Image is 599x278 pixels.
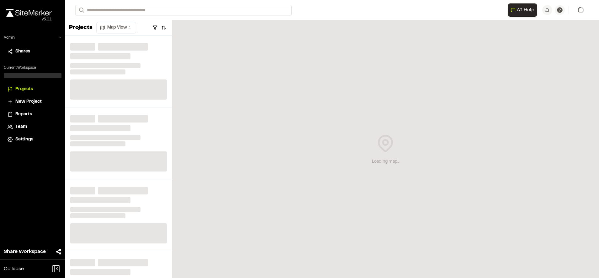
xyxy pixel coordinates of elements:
a: Reports [8,111,58,118]
p: Projects [69,24,93,32]
a: Shares [8,48,58,55]
a: Team [8,123,58,130]
p: Current Workspace [4,65,61,71]
span: New Project [15,98,42,105]
div: Oh geez...please don't... [6,17,52,22]
button: Search [75,5,87,15]
span: Settings [15,136,33,143]
span: Team [15,123,27,130]
a: Projects [8,86,58,93]
p: Admin [4,35,15,41]
button: Open AI Assistant [508,3,537,17]
span: Shares [15,48,30,55]
a: New Project [8,98,58,105]
img: rebrand.png [6,9,52,17]
div: Open AI Assistant [508,3,540,17]
a: Settings [8,136,58,143]
span: Collapse [4,265,24,273]
span: AI Help [517,6,534,14]
span: Reports [15,111,32,118]
span: Share Workspace [4,248,46,255]
div: Loading map... [372,158,399,165]
span: Projects [15,86,33,93]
